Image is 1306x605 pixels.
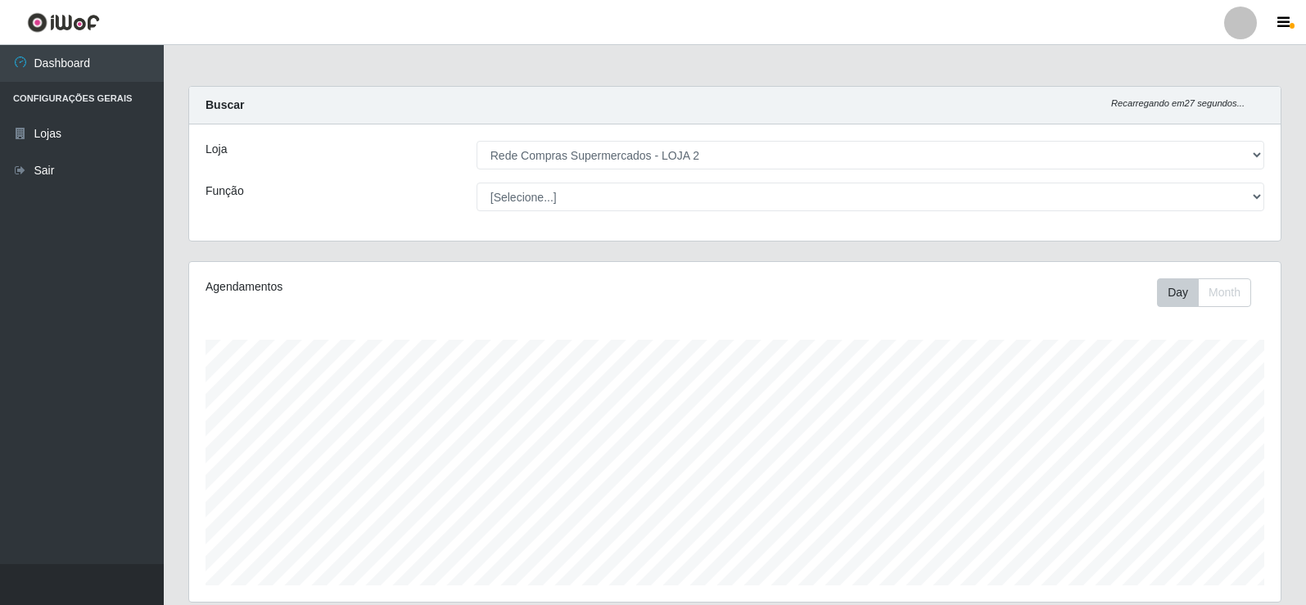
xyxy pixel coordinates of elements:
[1157,278,1251,307] div: First group
[1111,98,1245,108] i: Recarregando em 27 segundos...
[1198,278,1251,307] button: Month
[1157,278,1199,307] button: Day
[206,278,632,296] div: Agendamentos
[27,12,100,33] img: CoreUI Logo
[1157,278,1264,307] div: Toolbar with button groups
[206,183,244,200] label: Função
[206,141,227,158] label: Loja
[206,98,244,111] strong: Buscar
